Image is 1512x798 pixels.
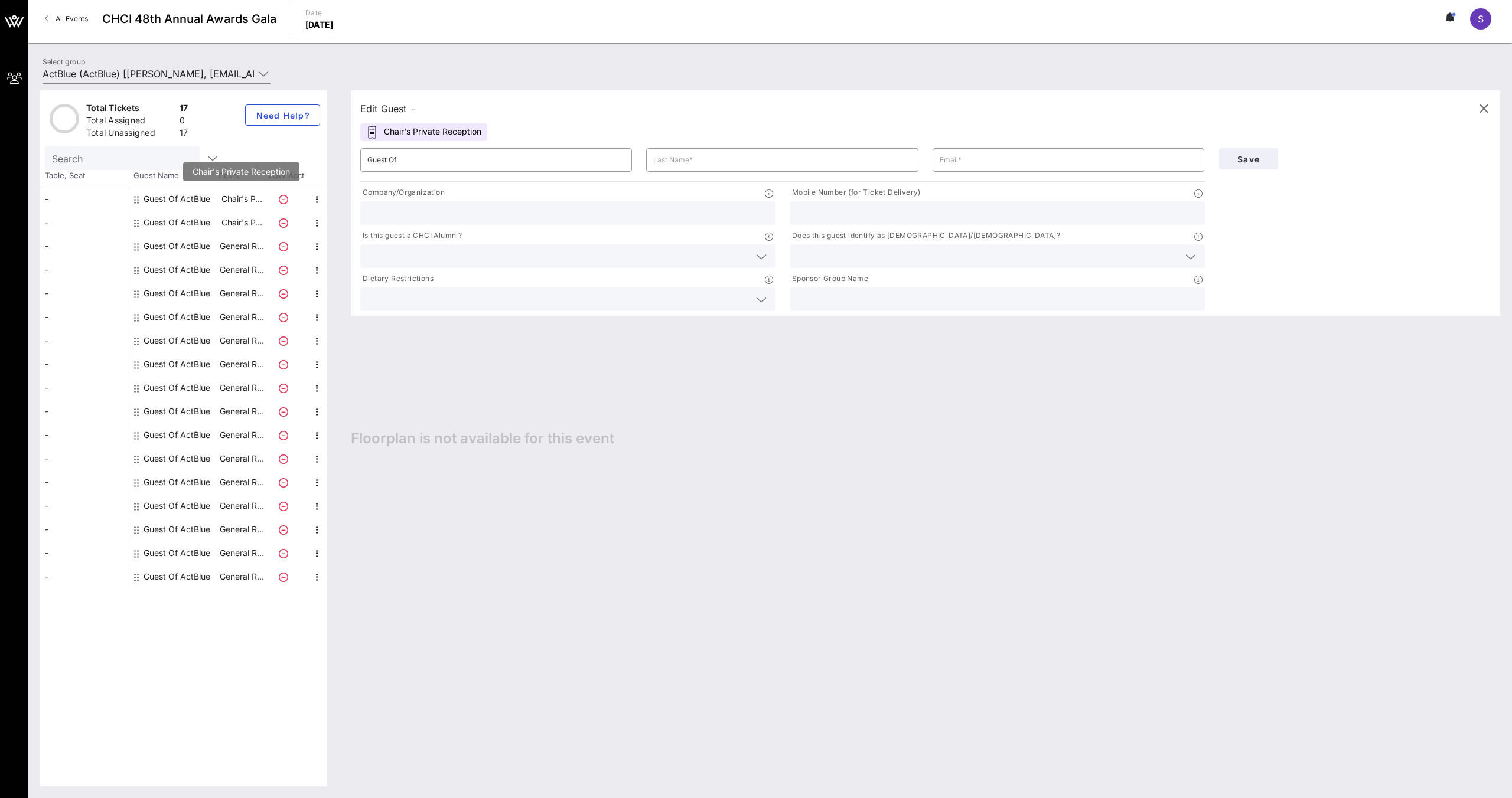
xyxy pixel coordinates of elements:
[144,447,210,470] div: Guest Of ActBlue
[144,423,210,447] div: Guest Of ActBlue
[360,230,462,242] p: Is this guest a CHCI Alumni?
[218,305,265,329] p: General R…
[144,258,210,282] div: Guest Of ActBlue
[360,187,445,199] p: Company/Organization
[1219,148,1278,169] button: Save
[40,170,129,182] span: Table, Seat
[1228,154,1269,164] span: Save
[129,170,217,182] span: Guest Name
[40,518,129,541] div: -
[218,187,265,211] p: Chair's P…
[1470,8,1491,30] div: S
[40,187,129,211] div: -
[40,494,129,518] div: -
[56,14,88,23] span: All Events
[218,282,265,305] p: General R…
[180,115,188,129] div: 0
[218,494,265,518] p: General R…
[218,541,265,565] p: General R…
[144,494,210,518] div: Guest Of ActBlue
[412,105,415,114] span: -
[218,400,265,423] p: General R…
[940,151,1197,169] input: Email*
[790,273,868,285] p: Sponsor Group Name
[218,234,265,258] p: General R…
[40,282,129,305] div: -
[144,376,210,400] div: Guest Of ActBlue
[305,7,334,19] p: Date
[144,541,210,565] div: Guest Of ActBlue
[144,518,210,541] div: Guest Of ActBlue
[144,400,210,423] div: Guest Of ActBlue
[40,423,129,447] div: -
[144,329,210,352] div: Guest Of ActBlue
[40,400,129,423] div: -
[218,423,265,447] p: General R…
[40,234,129,258] div: -
[40,447,129,470] div: -
[144,352,210,376] div: Guest Of ActBlue
[217,170,265,182] span: Ticket
[40,352,129,376] div: -
[265,170,306,182] span: VOW Acct
[305,19,334,31] p: [DATE]
[218,376,265,400] p: General R…
[218,352,265,376] p: General R…
[102,10,276,28] span: CHCI 48th Annual Awards Gala
[86,127,175,142] div: Total Unassigned
[351,430,614,447] span: Floorplan is not available for this event
[218,565,265,588] p: General R…
[218,518,265,541] p: General R…
[144,234,210,258] div: Guest Of ActBlue
[360,273,434,285] p: Dietary Restrictions
[40,376,129,400] div: -
[218,447,265,470] p: General R…
[790,230,1060,242] p: Does this guest identify as [DEMOGRAPHIC_DATA]/[DEMOGRAPHIC_DATA]?
[245,104,320,126] button: Need Help?
[144,282,210,305] div: Guest Of ActBlue
[40,329,129,352] div: -
[180,127,188,142] div: 17
[86,115,175,129] div: Total Assigned
[40,565,129,588] div: -
[1478,13,1484,25] span: S
[40,211,129,234] div: -
[144,305,210,329] div: Guest Of ActBlue
[653,151,911,169] input: Last Name*
[218,211,265,234] p: Chair's P…
[144,565,210,588] div: Guest Of ActBlue
[218,470,265,494] p: General R…
[38,9,95,28] a: All Events
[40,541,129,565] div: -
[360,100,415,117] div: Edit Guest
[144,470,210,494] div: Guest Of ActBlue
[86,102,175,117] div: Total Tickets
[367,151,625,169] input: First Name*
[180,102,188,117] div: 17
[40,258,129,282] div: -
[255,110,310,120] span: Need Help?
[40,305,129,329] div: -
[360,123,487,141] div: Chair's Private Reception
[40,470,129,494] div: -
[218,258,265,282] p: General R…
[144,211,210,234] div: Guest Of ActBlue
[790,187,921,199] p: Mobile Number (for Ticket Delivery)
[43,57,85,66] label: Select group
[218,329,265,352] p: General R…
[144,187,210,211] div: Guest Of ActBlue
